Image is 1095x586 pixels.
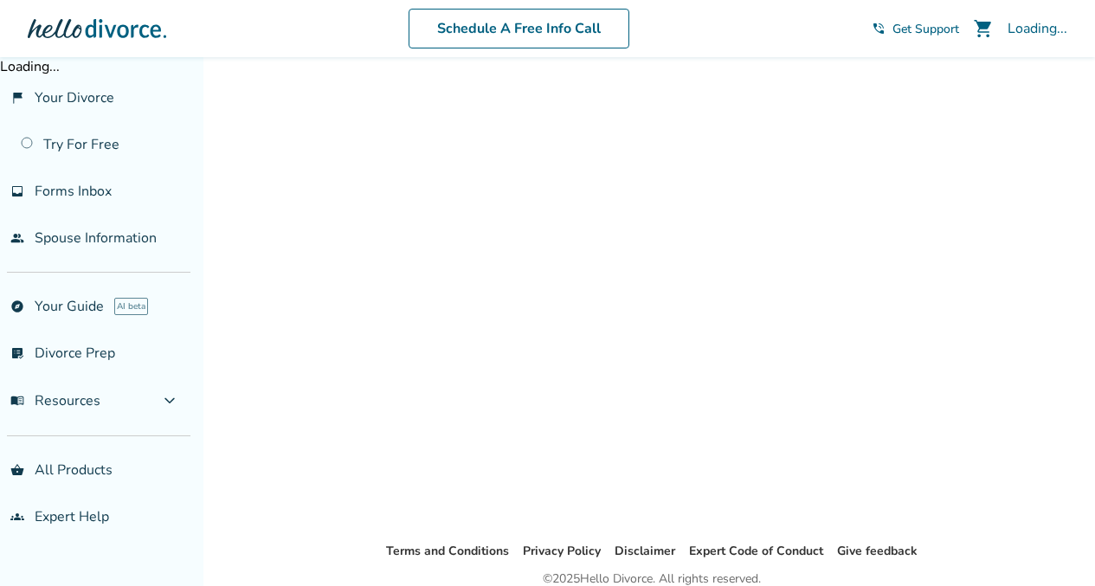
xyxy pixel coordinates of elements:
[872,21,959,37] a: phone_in_talkGet Support
[892,21,959,37] span: Get Support
[10,463,24,477] span: shopping_basket
[615,541,675,562] li: Disclaimer
[10,394,24,408] span: menu_book
[10,91,24,105] span: flag_2
[10,184,24,198] span: inbox
[1008,19,1067,38] div: Loading...
[159,390,180,411] span: expand_more
[872,22,886,35] span: phone_in_talk
[837,541,918,562] li: Give feedback
[10,231,24,245] span: people
[10,346,24,360] span: list_alt_check
[523,543,601,559] a: Privacy Policy
[114,298,148,315] span: AI beta
[689,543,823,559] a: Expert Code of Conduct
[409,9,629,48] a: Schedule A Free Info Call
[10,391,100,410] span: Resources
[10,510,24,524] span: groups
[973,18,994,39] span: shopping_cart
[35,182,112,201] span: Forms Inbox
[10,299,24,313] span: explore
[386,543,509,559] a: Terms and Conditions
